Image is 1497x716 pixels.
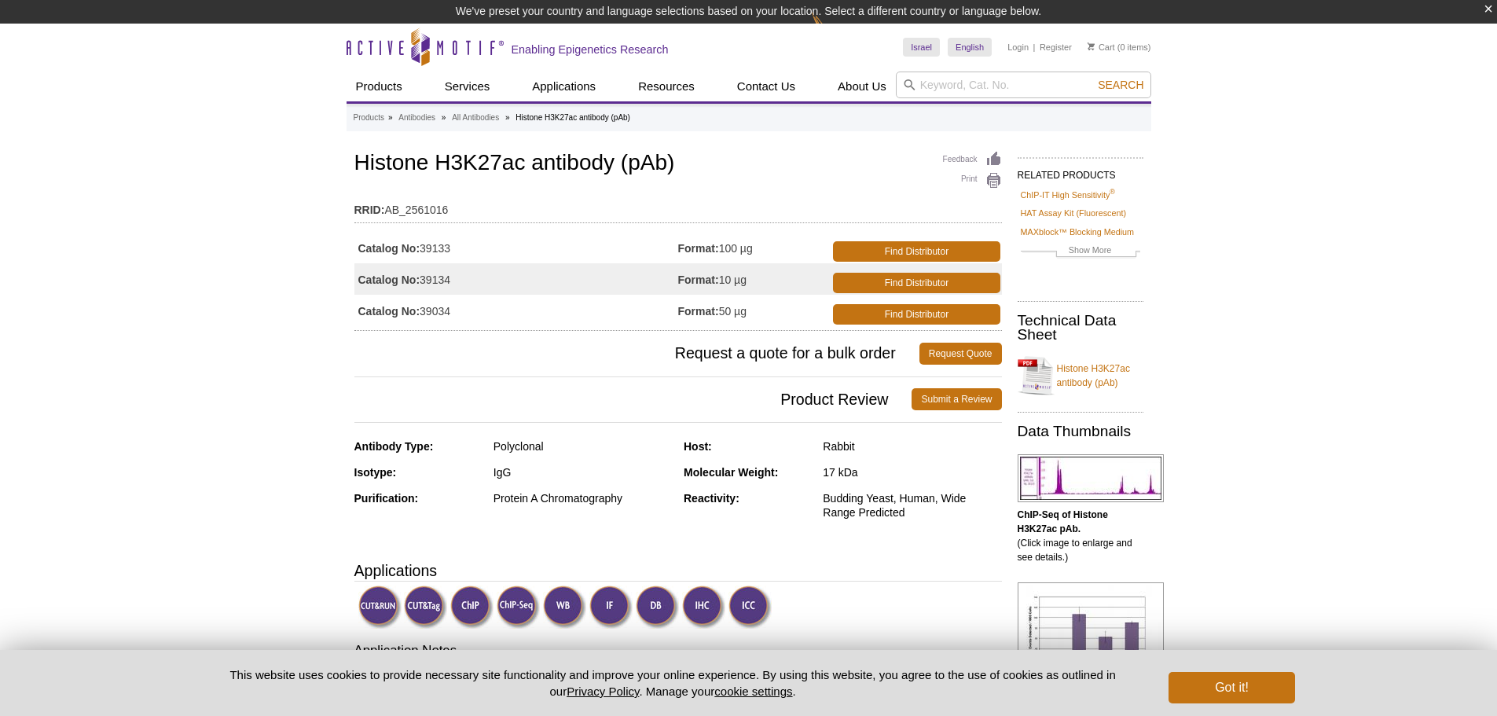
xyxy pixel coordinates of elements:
[493,465,672,479] div: IgG
[833,273,1000,293] a: Find Distributor
[1169,672,1294,703] button: Got it!
[543,586,586,629] img: Western Blot Validated
[728,586,772,629] img: Immunocytochemistry Validated
[354,203,385,217] strong: RRID:
[505,113,510,122] li: »
[354,388,912,410] span: Product Review
[1018,454,1164,502] img: Histone H3K27ac antibody (pAb) tested by ChIP-Seq.
[678,304,719,318] strong: Format:
[1033,38,1036,57] li: |
[589,586,633,629] img: Immunofluorescence Validated
[388,113,393,122] li: »
[354,466,397,479] strong: Isotype:
[1021,225,1135,239] a: MAXblock™ Blocking Medium
[354,111,384,125] a: Products
[714,685,792,698] button: cookie settings
[358,273,420,287] strong: Catalog No:
[512,42,669,57] h2: Enabling Epigenetics Research
[1021,243,1140,261] a: Show More
[833,241,1000,262] a: Find Distributor
[1098,79,1143,91] span: Search
[567,685,639,698] a: Privacy Policy
[516,113,630,122] li: Histone H3K27ac antibody (pAb)
[354,492,419,505] strong: Purification:
[682,586,725,629] img: Immunohistochemistry Validated
[493,491,672,505] div: Protein A Chromatography
[823,439,1001,453] div: Rabbit
[1018,509,1108,534] b: ChIP-Seq of Histone H3K27ac pAb.
[948,38,992,57] a: English
[1018,314,1143,342] h2: Technical Data Sheet
[1088,42,1115,53] a: Cart
[629,72,704,101] a: Resources
[497,586,540,629] img: ChIP-Seq Validated
[203,666,1143,699] p: This website uses cookies to provide necessary site functionality and improve your online experie...
[823,465,1001,479] div: 17 kDa
[896,72,1151,98] input: Keyword, Cat. No.
[678,232,831,263] td: 100 µg
[354,440,434,453] strong: Antibody Type:
[1018,508,1143,564] p: (Click image to enlarge and see details.)
[1018,157,1143,185] h2: RELATED PRODUCTS
[404,586,447,629] img: CUT&Tag Validated
[812,12,853,49] img: Change Here
[678,273,719,287] strong: Format:
[1018,424,1143,439] h2: Data Thumbnails
[354,151,1002,178] h1: Histone H3K27ac antibody (pAb)
[354,343,919,365] span: Request a quote for a bulk order
[943,151,1002,168] a: Feedback
[354,295,678,326] td: 39034
[1018,582,1164,681] img: Histone H3K27ac antibody (pAb) tested by ChIP.
[358,241,420,255] strong: Catalog No:
[1088,42,1095,50] img: Your Cart
[358,304,420,318] strong: Catalog No:
[450,586,493,629] img: ChIP Validated
[1110,188,1115,196] sup: ®
[678,263,831,295] td: 10 µg
[354,193,1002,218] td: AB_2561016
[1018,352,1143,399] a: Histone H3K27ac antibody (pAb)
[398,111,435,125] a: Antibodies
[354,263,678,295] td: 39134
[493,439,672,453] div: Polyclonal
[435,72,500,101] a: Services
[919,343,1002,365] a: Request Quote
[1040,42,1072,53] a: Register
[1088,38,1151,57] li: (0 items)
[684,466,778,479] strong: Molecular Weight:
[1093,78,1148,92] button: Search
[903,38,940,57] a: Israel
[1021,188,1115,202] a: ChIP-IT High Sensitivity®
[912,388,1001,410] a: Submit a Review
[354,559,1002,582] h3: Applications
[442,113,446,122] li: »
[358,586,402,629] img: CUT&RUN Validated
[1007,42,1029,53] a: Login
[833,304,1000,325] a: Find Distributor
[354,232,678,263] td: 39133
[943,172,1002,189] a: Print
[678,241,719,255] strong: Format:
[684,492,739,505] strong: Reactivity:
[636,586,679,629] img: Dot Blot Validated
[354,641,1002,663] h3: Application Notes
[684,440,712,453] strong: Host:
[828,72,896,101] a: About Us
[452,111,499,125] a: All Antibodies
[678,295,831,326] td: 50 µg
[347,72,412,101] a: Products
[728,72,805,101] a: Contact Us
[823,491,1001,520] div: Budding Yeast, Human, Wide Range Predicted
[523,72,605,101] a: Applications
[1021,206,1127,220] a: HAT Assay Kit (Fluorescent)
